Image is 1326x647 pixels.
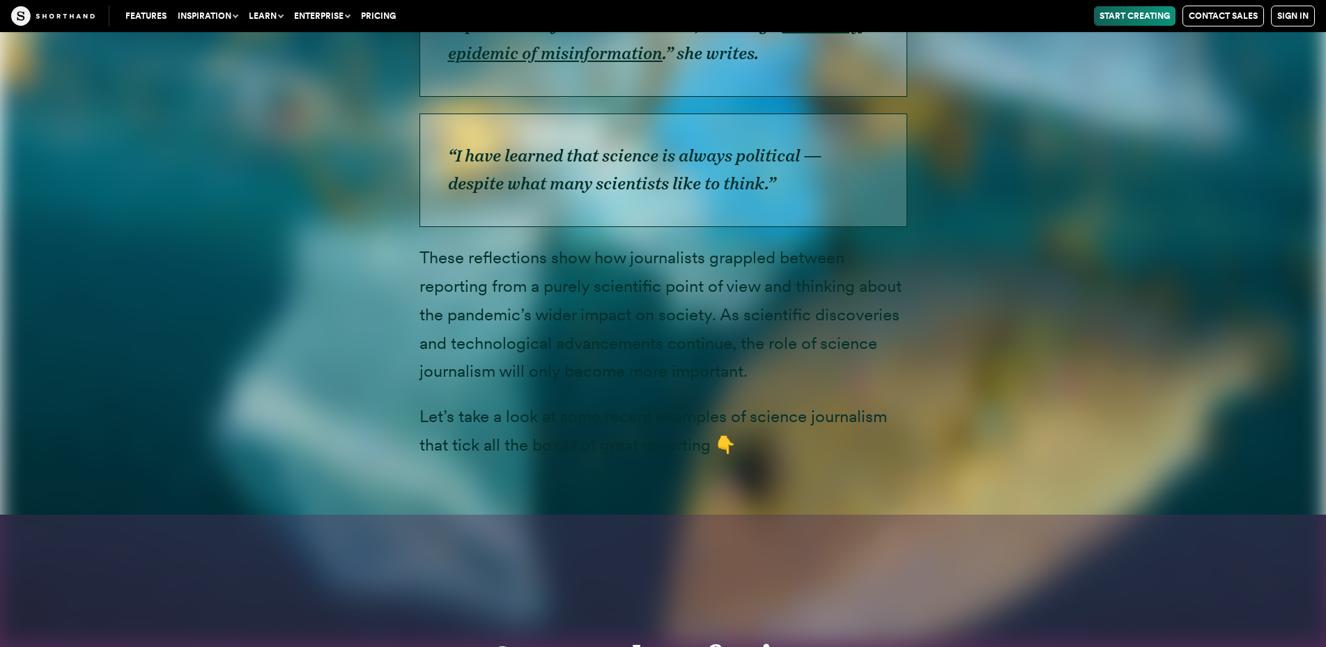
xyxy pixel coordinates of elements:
a: Features [120,6,172,26]
a: Pricing [355,6,401,26]
em: “I have learned that science is always political — despite what many scientists like to think.” [448,146,822,194]
img: The Craft [11,6,95,26]
a: Contact Sales [1182,6,1264,26]
a: Start Creating [1094,6,1175,26]
p: These reflections show how journalists grappled between reporting from a purely scientific point ... [419,244,907,386]
a: secondary epidemic of misinformation [448,15,862,63]
p: Let’s take a look at some recent examples of science journalism that tick all the boxes of great ... [419,403,907,460]
a: Sign in [1271,6,1315,26]
button: Inspiration [172,6,243,26]
button: Learn [243,6,288,26]
button: Enterprise [288,6,355,26]
em: .” she writes. [663,43,759,63]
